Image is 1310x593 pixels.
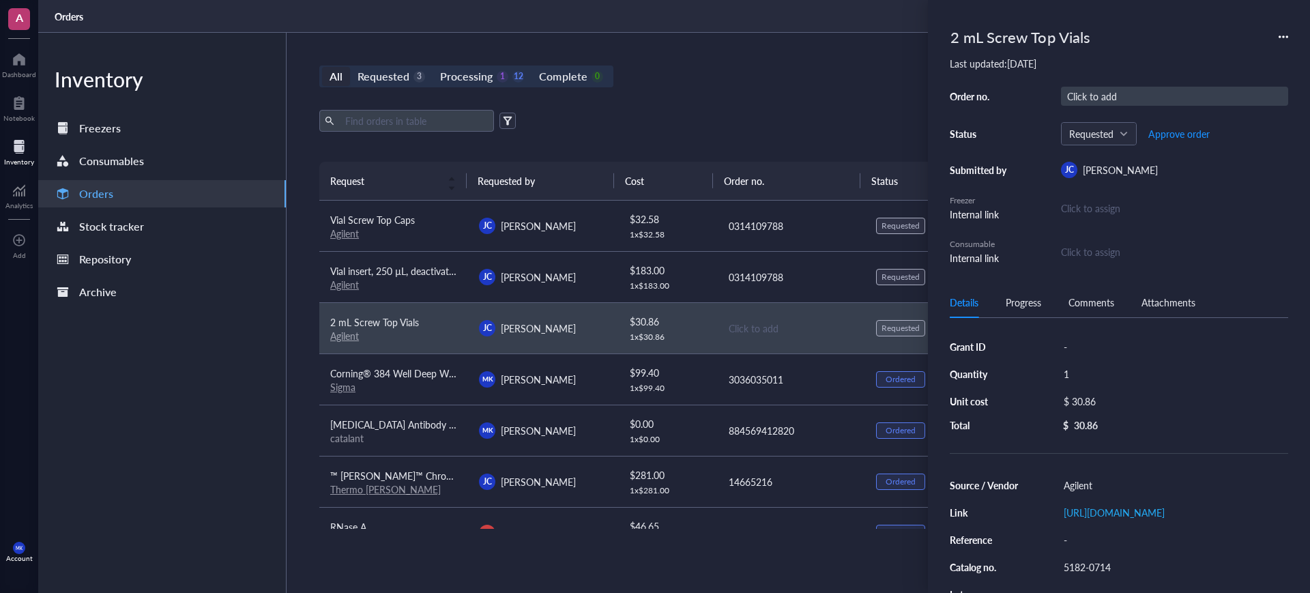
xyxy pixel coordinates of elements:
td: 3036035011 [716,353,865,405]
span: JC [1065,164,1074,176]
div: 1 x $ 0.00 [630,434,706,445]
div: 1 x $ 30.86 [630,332,706,343]
div: Processing [440,67,493,86]
div: Comments [1068,295,1114,310]
div: 1 x $ 32.58 [630,229,706,240]
span: MK [482,425,493,435]
a: Inventory [4,136,34,166]
a: Dashboard [2,48,36,78]
div: Details [950,295,978,310]
div: - [1058,337,1288,356]
div: $ 30.86 [630,314,706,329]
div: - [1058,530,1288,549]
div: Requested [882,272,920,283]
a: Thermo [PERSON_NAME] [330,482,441,496]
span: [PERSON_NAME] [501,373,576,386]
a: Consumables [38,147,286,175]
span: A [16,9,23,26]
div: Click to add [729,321,854,336]
div: Consumables [79,151,144,171]
div: Notebook [3,114,35,122]
th: Cost [614,162,712,200]
div: Click to assign [1061,201,1288,216]
a: Notebook [3,92,35,122]
div: 884569412820 [729,423,854,438]
div: Ordered [886,527,916,538]
div: Submitted by [950,164,1011,176]
a: Sigma [330,380,355,394]
div: Stock tracker [79,217,144,236]
div: All [330,67,343,86]
div: Order no. [950,90,1011,102]
span: [PERSON_NAME] [501,219,576,233]
span: ™ [PERSON_NAME]™ Chromogenic [MEDICAL_DATA] Quant Kit [330,469,604,482]
div: Ordered [886,374,916,385]
div: Total [950,419,1019,431]
div: 12 [512,71,524,83]
span: Vial Screw Top Caps [330,213,415,227]
a: Orders [55,10,86,23]
div: Requested [882,220,920,231]
div: 1 x $ 281.00 [630,485,706,496]
div: 0314109788 [729,218,854,233]
div: Quantity [950,368,1019,380]
div: Complete [539,67,587,86]
span: Requested [1069,128,1126,140]
div: Attachments [1141,295,1195,310]
div: 1 [1058,364,1288,384]
div: Last updated: [DATE] [950,57,1288,70]
input: Find orders in table [340,111,489,131]
div: segmented control [319,66,613,87]
td: 0314109788 [716,251,865,302]
div: Archive [79,283,117,302]
span: JC [483,271,492,283]
div: catalant [330,432,457,444]
td: 14655161 [716,507,865,558]
div: Internal link [950,207,1011,222]
th: Request [319,162,467,200]
span: [PERSON_NAME] [501,321,576,335]
span: MK [482,374,493,384]
span: Corning® 384 Well Deep Well Plate clear polypropylene, V-bottom, non-sterile, deep well, lid: no,... [330,366,772,380]
div: $ 99.40 [630,365,706,380]
span: [MEDICAL_DATA] Antibody (catalant) [330,418,488,431]
span: RNase A [330,520,366,534]
div: Inventory [38,66,286,93]
div: Freezers [79,119,121,138]
div: Analytics [5,201,33,209]
td: Click to add [716,302,865,353]
div: Source / Vendor [950,479,1019,491]
div: 1 [497,71,508,83]
a: Freezers [38,115,286,142]
span: Vial insert, 250 µL, deactivated glass with polymer feet, 100/pk Insert size: 5.6 x 30 mm [330,264,698,278]
div: Add [13,251,26,259]
td: 14665216 [716,456,865,507]
div: Account [6,554,33,562]
div: 30.86 [1074,419,1098,431]
a: Analytics [5,179,33,209]
a: Stock tracker [38,213,286,240]
div: Link [950,506,1019,519]
span: Request [330,173,439,188]
div: 1 x $ 99.40 [630,383,706,394]
div: $ 0.00 [630,416,706,431]
a: Archive [38,278,286,306]
div: $ [1063,419,1068,431]
div: Reference [950,534,1019,546]
td: 884569412820 [716,405,865,456]
th: Order no. [713,162,860,200]
div: Grant ID [950,341,1019,353]
div: Unit cost [950,395,1019,407]
div: Dashboard [2,70,36,78]
div: Orders [79,184,113,203]
div: Status [950,128,1011,140]
div: 0 [592,71,603,83]
div: 3 [413,71,425,83]
th: Status [860,162,959,200]
div: Requested [358,67,409,86]
a: Agilent [330,329,359,343]
div: Freezer [950,194,1011,207]
div: $ 46.65 [630,519,706,534]
a: Orders [38,180,286,207]
span: JC [483,476,492,488]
